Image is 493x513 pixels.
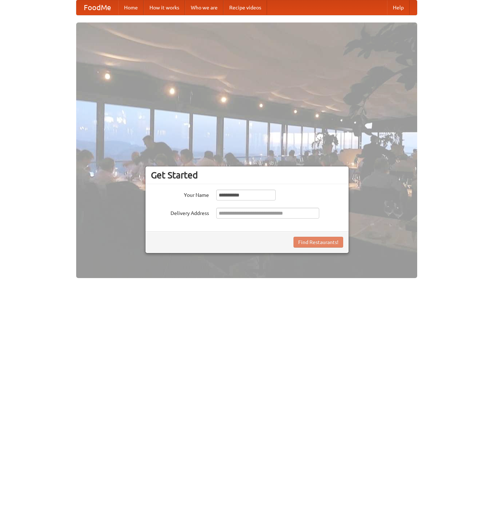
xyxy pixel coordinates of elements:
[118,0,144,15] a: Home
[151,208,209,217] label: Delivery Address
[144,0,185,15] a: How it works
[151,190,209,199] label: Your Name
[77,0,118,15] a: FoodMe
[185,0,223,15] a: Who we are
[223,0,267,15] a: Recipe videos
[293,237,343,248] button: Find Restaurants!
[387,0,410,15] a: Help
[151,170,343,181] h3: Get Started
